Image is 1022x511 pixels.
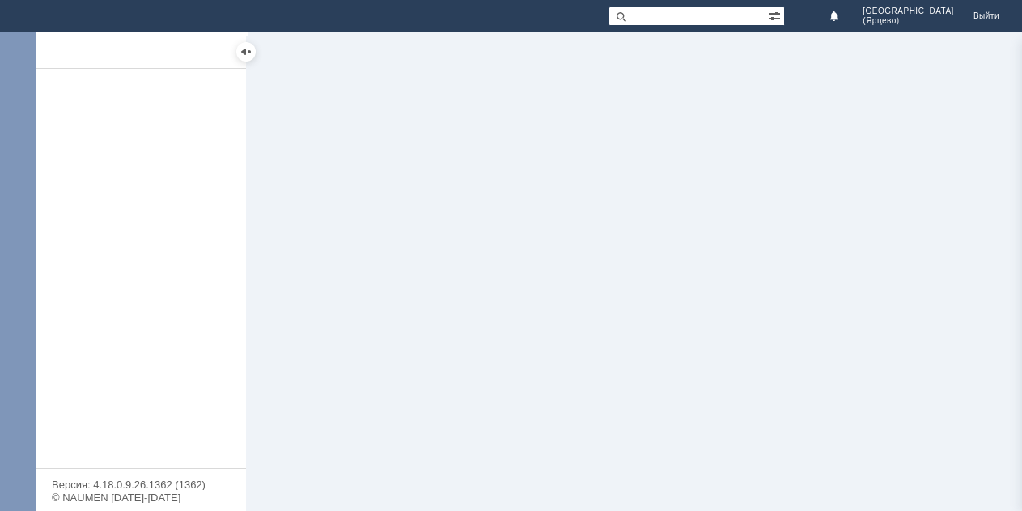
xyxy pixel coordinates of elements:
[236,42,256,62] div: Скрыть меню
[52,479,230,490] div: Версия: 4.18.0.9.26.1362 (1362)
[52,492,230,503] div: © NAUMEN [DATE]-[DATE]
[863,16,954,26] span: (Ярцево)
[863,6,954,16] span: [GEOGRAPHIC_DATA]
[768,7,784,23] span: Расширенный поиск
